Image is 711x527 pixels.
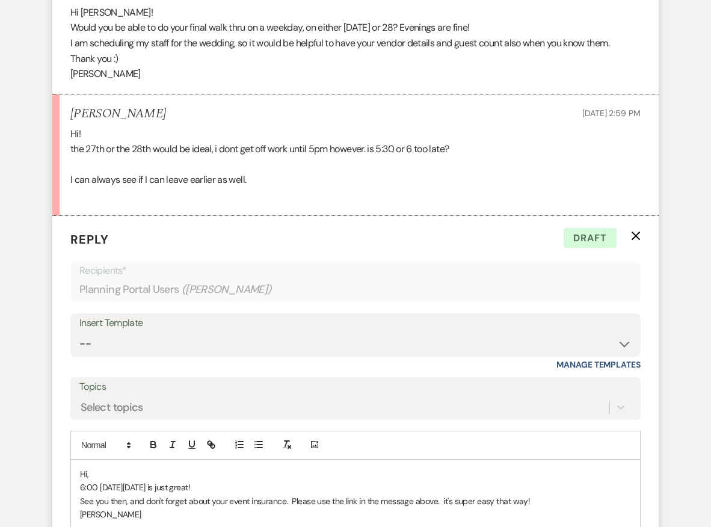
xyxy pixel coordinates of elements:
p: [PERSON_NAME] [80,508,631,521]
p: Hi, [80,467,631,481]
p: Recipients* [79,263,632,279]
p: I am scheduling my staff for the wedding, so it would be helpful to have your vendor details and ... [70,35,641,51]
span: [DATE] 2:59 PM [582,108,641,119]
span: Reply [70,232,109,247]
p: See you then, and don't forget about your event insurance. Please use the link in the message abo... [80,495,631,508]
div: Planning Portal Users [79,278,632,301]
p: 6:00 [DATE][DATE] is just great! [80,481,631,494]
p: the 27th or the 28th would be ideal, i dont get off work until 5pm however. is 5:30 or 6 too late? [70,141,641,157]
p: [PERSON_NAME] [70,66,641,82]
span: Draft [564,228,617,248]
h5: [PERSON_NAME] [70,106,166,122]
div: Select topics [81,399,143,415]
p: Thank you :) [70,51,641,67]
span: ( [PERSON_NAME] ) [182,282,272,298]
div: Insert Template [79,315,632,332]
p: Would you be able to do your final walk thru on a weekday, on either [DATE] or 28? Evenings are f... [70,20,641,35]
p: Hi! [70,126,641,142]
label: Topics [79,378,632,396]
p: I can always see if I can leave earlier as well. [70,172,641,188]
a: Manage Templates [556,359,641,370]
p: Hi [PERSON_NAME]! [70,5,641,20]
